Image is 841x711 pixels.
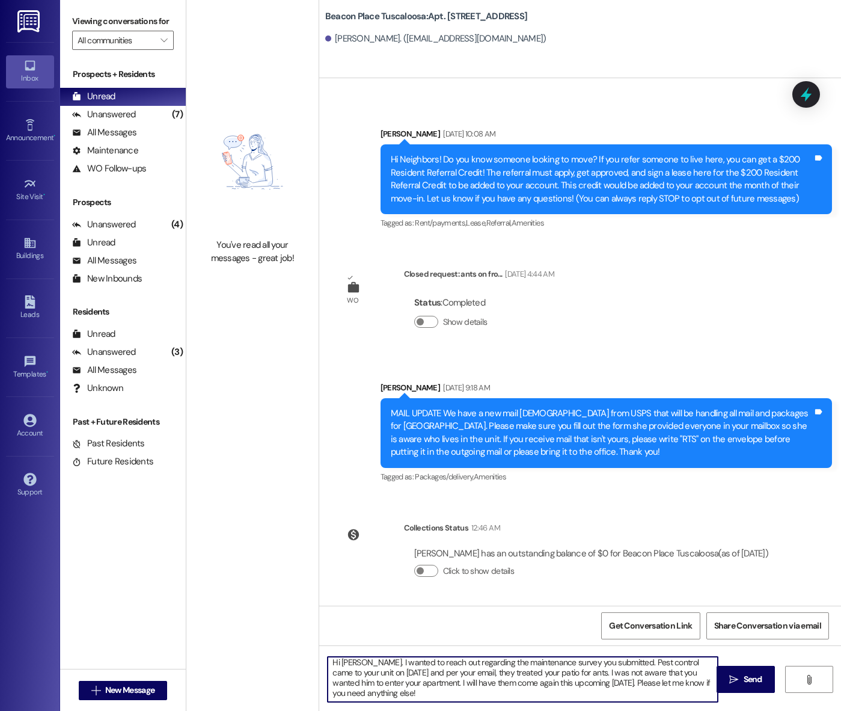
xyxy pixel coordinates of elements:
[200,91,305,233] img: empty-state
[404,268,554,285] div: Closed request: ants on fro...
[168,343,186,362] div: (3)
[325,32,546,45] div: [PERSON_NAME]. ([EMAIL_ADDRESS][DOMAIN_NAME])
[381,468,832,485] div: Tagged as:
[72,90,115,103] div: Unread
[328,657,718,702] textarea: Hi [PERSON_NAME]. I wanted to reach out regarding the maintenance survey you submitted. Pest cont...
[54,132,55,140] span: •
[440,128,495,140] div: [DATE] 10:08 AM
[72,382,123,395] div: Unknown
[706,612,829,639] button: Share Conversation via email
[6,174,54,206] a: Site Visit •
[502,268,554,280] div: [DATE] 4:44 AM
[78,31,154,50] input: All communities
[60,306,186,318] div: Residents
[744,673,762,686] span: Send
[60,68,186,81] div: Prospects + Residents
[391,407,813,459] div: MAIL UPDATE We have a new mail [DEMOGRAPHIC_DATA] from USPS that will be handling all mail and pa...
[72,272,142,285] div: New Inbounds
[46,368,48,377] span: •
[6,351,54,384] a: Templates •
[105,684,154,697] span: New Message
[200,239,305,265] div: You've read all your messages - great job!
[72,328,115,340] div: Unread
[347,294,358,307] div: WO
[72,144,138,157] div: Maintenance
[72,236,115,249] div: Unread
[414,547,768,560] div: [PERSON_NAME] has an outstanding balance of $0 for Beacon Place Tuscaloosa (as of [DATE])
[72,218,136,231] div: Unanswered
[414,297,441,309] b: Status
[443,565,514,577] label: Click to show details
[714,620,821,632] span: Share Conversation via email
[486,218,512,228] span: Referral ,
[414,294,492,312] div: : Completed
[729,675,738,685] i: 
[440,381,490,394] div: [DATE] 9:18 AM
[72,126,136,139] div: All Messages
[381,381,832,398] div: [PERSON_NAME]
[468,522,500,534] div: 12:46 AM
[6,410,54,443] a: Account
[6,233,54,265] a: Buildings
[79,681,168,700] button: New Message
[17,10,42,32] img: ResiDesk Logo
[325,10,527,23] b: Beacon Place Tuscaloosa: Apt. [STREET_ADDRESS]
[381,128,832,144] div: [PERSON_NAME]
[391,153,813,205] div: Hi Neighbors! Do you know someone looking to move? If you refer someone to live here, you can get...
[6,55,54,88] a: Inbox
[91,686,100,695] i: 
[60,416,186,428] div: Past + Future Residents
[717,666,775,693] button: Send
[72,364,136,377] div: All Messages
[72,455,153,468] div: Future Residents
[169,105,186,124] div: (7)
[804,675,813,685] i: 
[161,35,167,45] i: 
[609,620,692,632] span: Get Conversation Link
[168,215,186,234] div: (4)
[72,162,146,175] div: WO Follow-ups
[72,254,136,267] div: All Messages
[6,469,54,502] a: Support
[466,218,486,228] span: Lease ,
[601,612,700,639] button: Get Conversation Link
[72,437,145,450] div: Past Residents
[60,196,186,209] div: Prospects
[6,292,54,324] a: Leads
[474,472,506,482] span: Amenities
[43,191,45,199] span: •
[415,218,466,228] span: Rent/payments ,
[72,108,136,121] div: Unanswered
[72,12,174,31] label: Viewing conversations for
[72,346,136,359] div: Unanswered
[381,214,832,232] div: Tagged as:
[512,218,544,228] span: Amenities
[404,522,468,534] div: Collections Status
[415,472,473,482] span: Packages/delivery ,
[443,316,488,328] label: Show details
